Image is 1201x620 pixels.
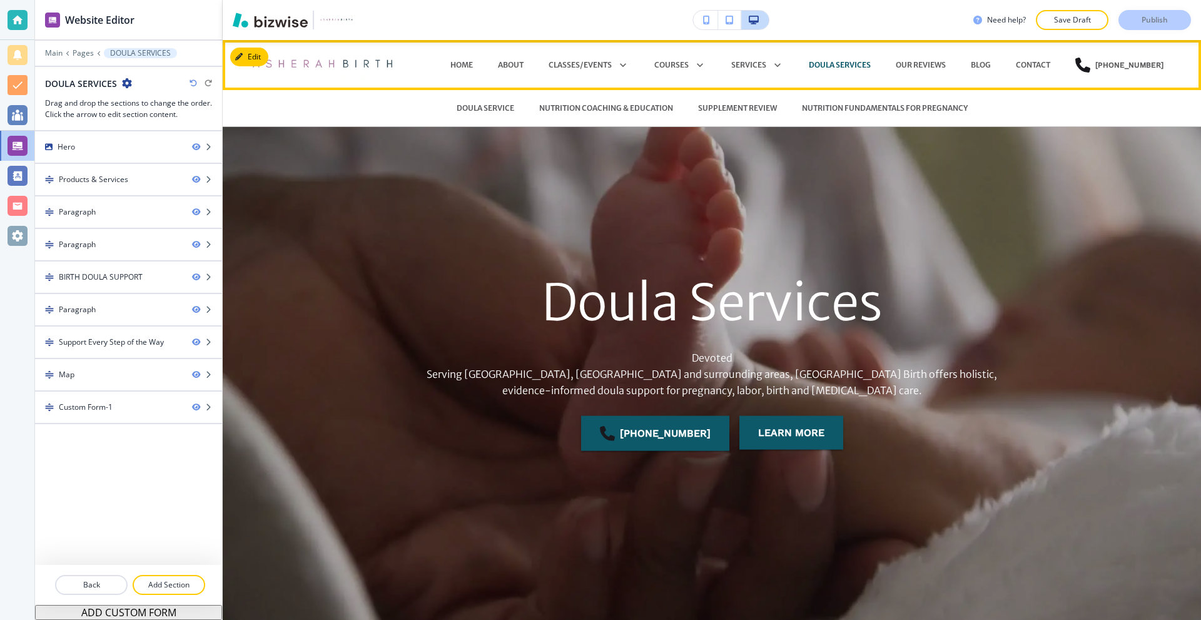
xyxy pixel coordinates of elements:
[654,59,689,71] p: COURSES
[412,350,1012,367] p: Devoted
[971,59,991,71] p: BLOG
[731,59,766,71] p: SERVICES
[35,164,222,195] div: DragProducts & Services
[133,575,205,595] button: Add Section
[45,273,54,282] img: Drag
[45,338,54,347] img: Drag
[35,294,222,325] div: DragParagraph
[35,229,222,260] div: DragParagraph
[896,59,946,71] p: OUR REVIEWS
[739,416,843,450] button: Learn More
[104,48,177,58] button: DOULA SERVICES
[35,196,222,228] div: DragParagraph
[45,98,212,120] h3: Drag and drop the sections to change the order. Click the arrow to edit section content.
[59,174,128,185] div: Products & Services
[110,49,171,58] p: DOULA SERVICES
[233,13,308,28] img: Bizwise Logo
[35,131,222,163] div: Hero
[230,48,268,66] button: Edit
[35,327,222,358] div: DragSupport Every Step of the Way
[412,367,1012,399] p: Serving [GEOGRAPHIC_DATA], [GEOGRAPHIC_DATA] and surrounding areas, [GEOGRAPHIC_DATA] Birth offer...
[59,402,113,413] div: Custom Form-1
[58,141,75,153] div: Hero
[59,206,96,218] div: Paragraph
[45,49,63,58] button: Main
[1016,59,1050,71] p: CONTACT
[45,77,117,90] h2: DOULA SERVICES
[248,46,393,84] img: Asherah Birth
[319,16,353,24] img: Your Logo
[35,392,222,423] div: DragCustom Form-1
[55,575,128,595] button: Back
[549,59,612,71] p: CLASSES/EVENTS
[59,369,74,380] div: Map
[1052,14,1092,26] p: Save Draft
[809,59,871,71] p: DOULA SERVICES
[45,305,54,314] img: Drag
[59,272,143,283] div: BIRTH DOULA SUPPORT
[581,416,729,451] a: [PHONE_NUMBER]
[73,49,94,58] button: Pages
[542,270,883,335] p: Doula Services
[45,403,54,412] img: Drag
[498,59,524,71] p: About
[45,13,60,28] img: editor icon
[59,337,164,348] div: Support Every Step of the Way
[45,240,54,249] img: Drag
[987,14,1026,26] h3: Need help?
[65,13,134,28] h2: Website Editor
[45,370,54,379] img: Drag
[59,304,96,315] div: Paragraph
[45,208,54,216] img: Drag
[1075,46,1163,84] a: [PHONE_NUMBER]
[35,605,222,620] button: ADD CUSTOM FORM
[35,359,222,390] div: DragMap
[59,239,96,250] div: Paragraph
[134,579,204,591] p: Add Section
[45,175,54,184] img: Drag
[56,579,126,591] p: Back
[35,262,222,293] div: DragBIRTH DOULA SUPPORT
[1036,10,1108,30] button: Save Draft
[450,59,473,71] p: HOME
